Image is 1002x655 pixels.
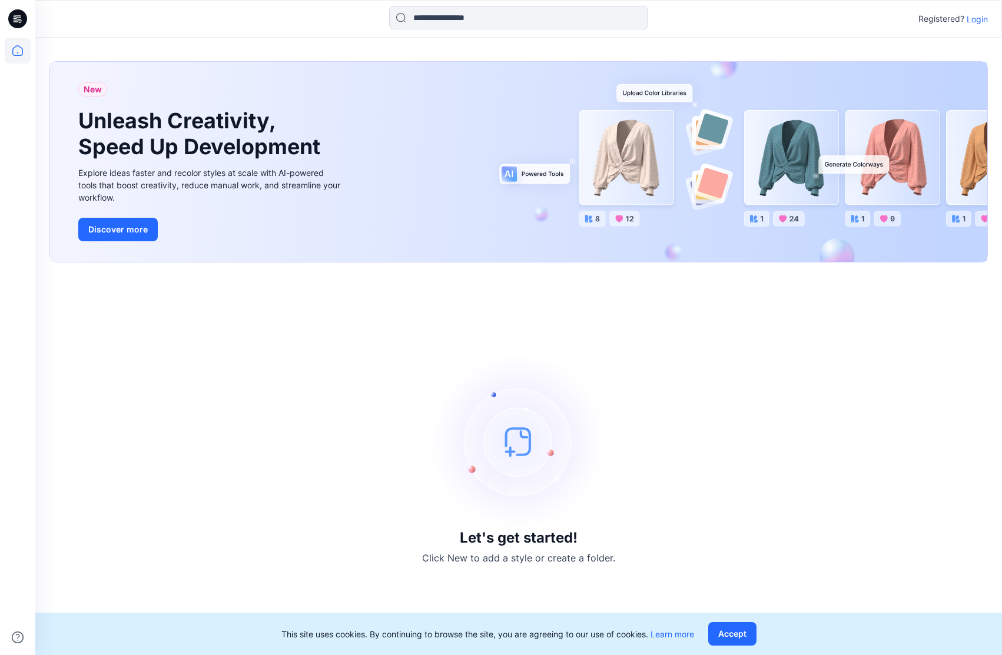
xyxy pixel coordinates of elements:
[918,12,964,26] p: Registered?
[281,628,694,640] p: This site uses cookies. By continuing to browse the site, you are agreeing to our use of cookies.
[460,530,578,546] h3: Let's get started!
[422,551,615,565] p: Click New to add a style or create a folder.
[84,82,102,97] span: New
[78,218,158,241] button: Discover more
[78,167,343,204] div: Explore ideas faster and recolor styles at scale with AI-powered tools that boost creativity, red...
[967,13,988,25] p: Login
[651,629,694,639] a: Learn more
[430,353,607,530] img: empty-state-image.svg
[708,622,757,646] button: Accept
[78,218,343,241] a: Discover more
[78,108,326,159] h1: Unleash Creativity, Speed Up Development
